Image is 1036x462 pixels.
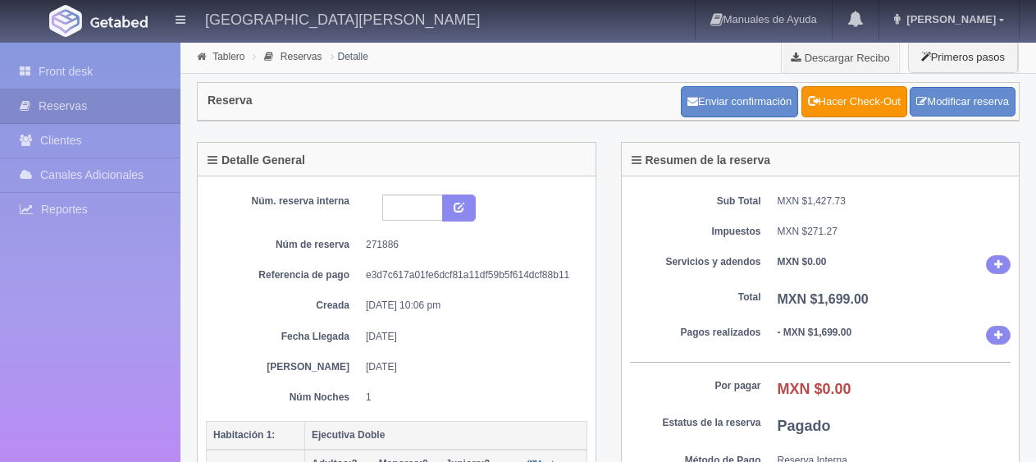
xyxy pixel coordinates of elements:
[902,13,996,25] span: [PERSON_NAME]
[218,330,349,344] dt: Fecha Llegada
[908,41,1018,73] button: Primeros pasos
[778,256,827,268] b: MXN $0.00
[778,327,852,338] b: - MXN $1,699.00
[49,5,82,37] img: Getabed
[218,391,349,405] dt: Núm Noches
[366,360,575,374] dd: [DATE]
[630,225,761,239] dt: Impuestos
[630,290,761,304] dt: Total
[205,8,480,29] h4: [GEOGRAPHIC_DATA][PERSON_NAME]
[218,268,349,282] dt: Referencia de pago
[778,381,851,397] b: MXN $0.00
[630,379,761,393] dt: Por pagar
[630,416,761,430] dt: Estatus de la reserva
[681,86,798,117] button: Enviar confirmación
[778,292,869,306] b: MXN $1,699.00
[212,51,244,62] a: Tablero
[801,86,907,117] a: Hacer Check-Out
[778,194,1011,208] dd: MXN $1,427.73
[366,238,575,252] dd: 271886
[630,255,761,269] dt: Servicios y adendos
[366,299,575,313] dd: [DATE] 10:06 pm
[218,238,349,252] dt: Núm de reserva
[366,268,575,282] dd: e3d7c617a01fe6dcf81a11df59b5f614dcf88b11
[630,194,761,208] dt: Sub Total
[782,41,899,74] a: Descargar Recibo
[213,429,275,441] b: Habitación 1:
[326,48,372,64] li: Detalle
[208,94,253,107] h4: Reserva
[208,154,305,167] h4: Detalle General
[218,194,349,208] dt: Núm. reserva interna
[632,154,771,167] h4: Resumen de la reserva
[778,418,831,434] b: Pagado
[630,326,761,340] dt: Pagos realizados
[218,299,349,313] dt: Creada
[366,330,575,344] dd: [DATE]
[281,51,322,62] a: Reservas
[305,421,587,450] th: Ejecutiva Doble
[90,16,148,28] img: Getabed
[218,360,349,374] dt: [PERSON_NAME]
[366,391,575,405] dd: 1
[910,87,1015,117] a: Modificar reserva
[778,225,1011,239] dd: MXN $271.27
